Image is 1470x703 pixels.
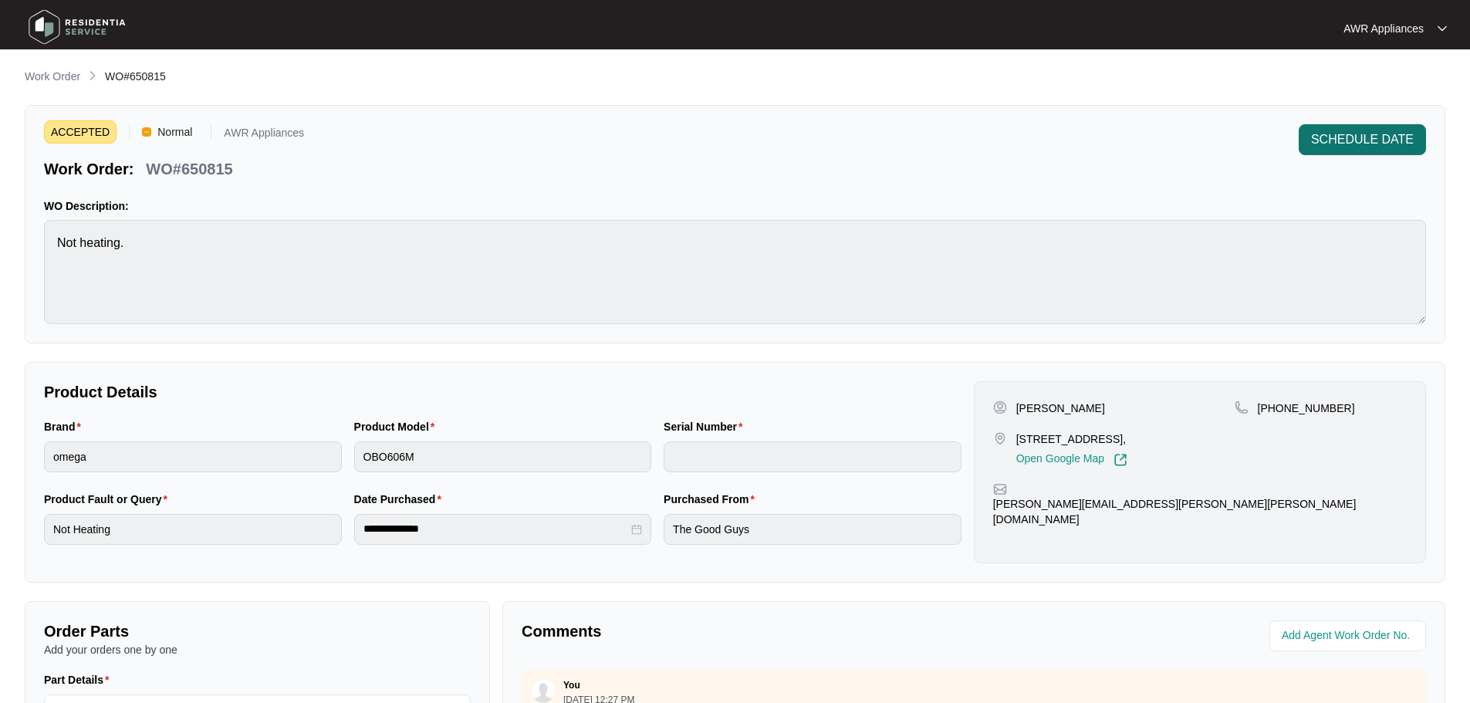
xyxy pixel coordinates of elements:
[1016,431,1127,447] p: [STREET_ADDRESS],
[563,679,580,691] p: You
[1343,21,1424,36] p: AWR Appliances
[1438,25,1447,32] img: dropdown arrow
[44,642,471,657] p: Add your orders one by one
[1311,130,1414,149] span: SCHEDULE DATE
[44,492,174,507] label: Product Fault or Query
[993,431,1007,445] img: map-pin
[993,496,1407,527] p: [PERSON_NAME][EMAIL_ADDRESS][PERSON_NAME][PERSON_NAME][DOMAIN_NAME]
[146,158,232,180] p: WO#650815
[224,127,304,144] p: AWR Appliances
[151,120,198,144] span: Normal
[86,69,99,82] img: chevron-right
[25,69,80,84] p: Work Order
[142,127,151,137] img: Vercel Logo
[44,672,116,688] label: Part Details
[354,419,441,434] label: Product Model
[44,620,471,642] p: Order Parts
[44,419,87,434] label: Brand
[44,441,342,472] input: Brand
[22,69,83,86] a: Work Order
[363,521,629,537] input: Date Purchased
[44,220,1426,324] textarea: Not heating.
[664,492,761,507] label: Purchased From
[44,120,117,144] span: ACCEPTED
[1258,401,1355,416] p: [PHONE_NUMBER]
[354,441,652,472] input: Product Model
[532,680,555,703] img: user.svg
[522,620,963,642] p: Comments
[1016,453,1127,467] a: Open Google Map
[1299,124,1426,155] button: SCHEDULE DATE
[1016,401,1105,416] p: [PERSON_NAME]
[664,419,749,434] label: Serial Number
[354,492,448,507] label: Date Purchased
[1235,401,1249,414] img: map-pin
[44,158,133,180] p: Work Order:
[664,514,961,545] input: Purchased From
[23,4,131,50] img: residentia service logo
[44,381,961,403] p: Product Details
[993,482,1007,496] img: map-pin
[1113,453,1127,467] img: Link-External
[44,198,1426,214] p: WO Description:
[993,401,1007,414] img: user-pin
[664,441,961,472] input: Serial Number
[105,70,166,83] span: WO#650815
[44,514,342,545] input: Product Fault or Query
[1282,627,1417,645] input: Add Agent Work Order No.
